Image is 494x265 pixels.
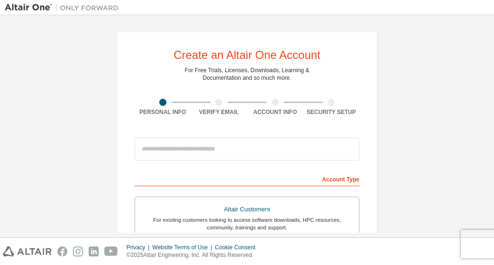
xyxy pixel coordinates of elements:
div: Altair Customers [141,203,353,216]
img: altair_logo.svg [3,246,52,256]
img: instagram.svg [73,246,83,256]
img: Altair One [5,3,123,12]
img: youtube.svg [104,246,118,256]
img: linkedin.svg [89,246,99,256]
div: Privacy [127,244,152,251]
div: For Free Trials, Licenses, Downloads, Learning & Documentation and so much more. [185,66,310,82]
div: Website Terms of Use [152,244,215,251]
div: Account Info [247,108,303,116]
div: For existing customers looking to access software downloads, HPC resources, community, trainings ... [141,216,353,231]
img: facebook.svg [57,246,67,256]
div: Cookie Consent [215,244,261,251]
div: Create an Altair One Account [174,49,320,61]
div: Security Setup [303,108,360,116]
p: © 2025 Altair Engineering, Inc. All Rights Reserved. [127,251,261,259]
div: Personal Info [135,108,191,116]
div: Verify Email [191,108,247,116]
div: Account Type [135,171,359,186]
